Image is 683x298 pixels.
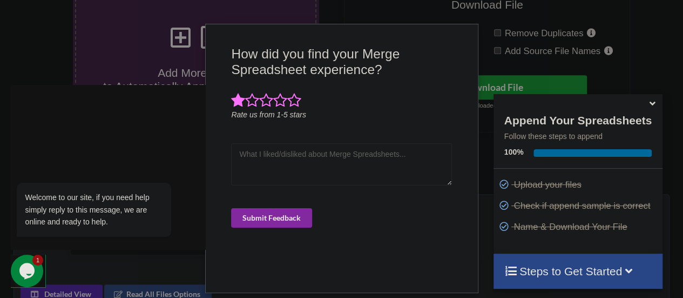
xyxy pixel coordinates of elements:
button: Submit Feedback [231,208,312,228]
h3: How did you find your Merge Spreadsheet experience? [231,46,451,78]
i: Rate us from 1-5 stars [231,110,306,119]
h4: Steps to Get Started [504,264,652,278]
p: Name & Download Your File [499,220,660,234]
p: Follow these steps to append [493,131,662,142]
iframe: chat widget [11,255,45,287]
span: Welcome to our site, if you need help simply reply to this message, we are online and ready to help. [15,108,139,141]
h4: Append Your Spreadsheets [493,111,662,127]
b: 100 % [504,148,524,156]
iframe: chat widget [11,85,205,249]
p: Upload your files [499,178,660,191]
p: Check if append sample is correct [499,199,660,213]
